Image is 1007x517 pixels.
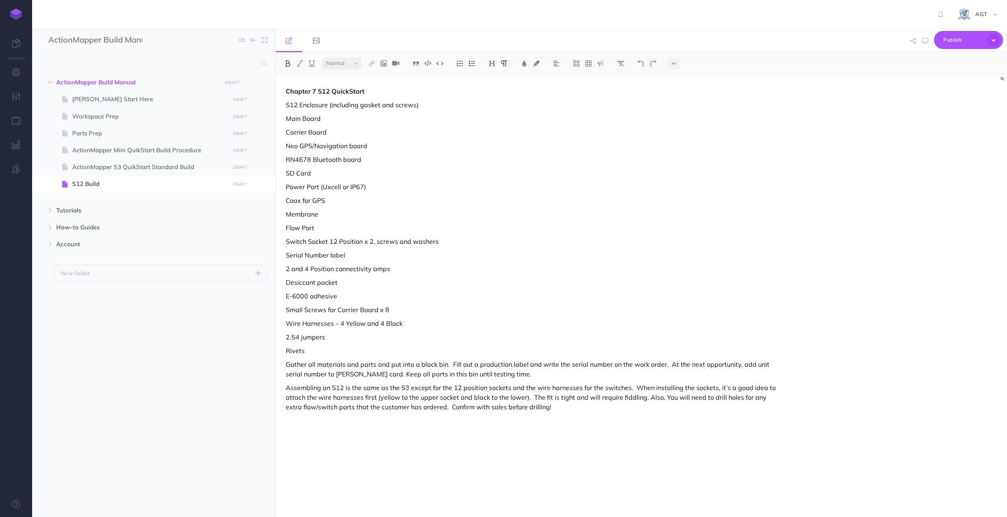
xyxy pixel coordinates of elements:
[233,131,247,136] small: DRAFT
[500,60,508,67] img: Paragraph button
[230,180,250,189] button: DRAFT
[486,57,498,69] button: Heading
[286,250,777,260] p: Serial Number label
[637,60,645,67] img: Undo
[286,141,777,151] p: Neo GPS/Navigation board
[454,57,466,69] button: Numbered List
[286,87,364,95] strong: Chapter 7 S12 QuickStart
[614,57,627,69] button: Clear Styles
[230,163,250,172] button: DRAFT
[570,57,582,69] button: Cards
[286,127,777,137] p: Carrier Board
[498,57,510,69] button: Paragraph
[378,57,390,69] button: Insert Image
[943,34,983,46] span: Publish
[971,10,991,18] span: AGT
[422,57,434,69] button: Code Block
[392,60,399,67] img: Add video button
[286,360,777,379] p: Gather all materials and parts and put into a black bin. Fill out a production label and write th...
[286,305,777,315] p: Small Screws for Carrier Board x 8
[436,60,443,66] img: Inline code button
[456,60,464,67] img: Ordered list button
[286,182,777,192] p: Power Port (Uxcell or IP67)
[225,80,239,85] small: DRAFT
[56,223,217,232] span: How-to Guides
[597,60,604,67] img: Callout dropdown menu button
[10,8,22,20] img: logo-mark.svg
[306,57,318,69] button: Underline
[647,57,659,69] button: Redo
[286,237,777,246] p: Switch Socket 12 Position x 2, screws and washers
[61,269,90,278] p: New folder
[230,112,250,121] button: DRAFT
[380,60,387,67] img: Add image button
[222,78,242,87] button: DRAFT
[533,60,540,67] img: Text background color button
[56,206,217,215] span: Tutorials
[282,57,294,69] button: Bold
[54,265,267,282] button: New folder
[582,57,594,69] button: Insert Table
[410,57,422,69] button: Blockquote
[368,60,375,67] img: Link button
[286,346,777,356] p: Rivets
[585,60,592,67] img: Create table button
[286,291,777,301] p: E-6000 adhesive
[322,57,362,69] select: Text size
[286,114,777,123] p: Main Board
[48,34,142,46] input: Documentation Name
[308,60,315,67] img: Underline button
[233,165,247,170] small: DRAFT
[286,155,777,164] p: RN4678 Bluetooth board
[617,60,624,67] img: Clear styles button
[286,196,777,205] p: Coax for GPS
[296,60,303,67] img: Italic button
[530,57,542,69] button: Highlight Color
[72,162,227,172] span: ActionMapper S3 QuikStart Standard Build
[466,57,478,69] button: Bulleted List
[233,97,247,102] small: DRAFT
[72,112,227,121] span: Workspace Prep
[390,57,402,69] button: Insert Video
[434,57,446,69] button: Inline Code
[521,60,528,67] img: Text color button
[48,56,257,71] input: Search
[56,78,217,87] span: ActionMapper Build Manual
[424,60,431,66] img: Code block button
[230,95,250,104] button: DRAFT
[56,239,217,249] span: Account
[294,57,306,69] button: Italic
[72,94,227,104] span: [PERSON_NAME] Start Here
[366,57,378,69] button: Link
[233,114,247,119] small: DRAFT
[649,60,657,67] img: Redo
[412,60,419,67] img: Blockquote button
[957,8,971,22] img: iCxL6hB4gPtK36lnwjqkK90dLekSAv8p9JC67nPZ.png
[667,57,679,69] button: More formatting options
[72,129,227,138] span: Parts Prep
[286,209,777,219] p: Membrane
[934,31,1003,49] button: Publish
[468,60,476,67] img: Unordered list button
[550,57,562,69] button: Alignment
[286,223,777,233] p: Flow Port
[286,332,777,342] p: 2.54 jumpers
[286,319,777,328] p: Wire Harnesses – 4 Yellow and 4 Black
[284,60,291,67] img: Bold button
[635,57,647,69] button: Undo
[594,57,606,69] button: Insert Callout
[553,60,560,67] img: Alignment dropdown menu button
[233,148,247,153] small: DRAFT
[230,129,250,138] button: DRAFT
[286,383,777,412] p: Assembling an S12 is the same as the S3 except for the 12 position sockets and the wire harnesses...
[72,145,227,155] span: ActionMapper Mini QuikStart Build Procedure
[286,278,777,287] p: Desiccant packet
[286,264,777,274] p: 2 and 4 Position connectivity amps
[286,168,777,178] p: SD Card
[233,182,247,187] small: DRAFT
[286,100,777,110] p: S12 Enclosure (including gasket and screws)
[230,146,250,155] button: DRAFT
[488,60,496,67] img: Headings dropdown button
[518,57,530,69] button: Text Color
[72,179,227,189] span: S12 Build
